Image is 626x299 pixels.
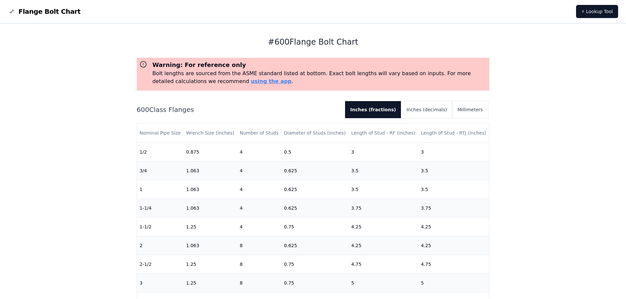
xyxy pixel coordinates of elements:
[18,7,81,16] span: Flange Bolt Chart
[418,124,489,142] th: Length of Stud - RTJ (inches)
[137,199,184,217] td: 1-1/4
[237,161,281,180] td: 4
[418,199,489,217] td: 3.75
[237,217,281,236] td: 4
[237,124,281,142] th: Number of Studs
[418,217,489,236] td: 4.25
[281,236,349,255] td: 0.625
[418,255,489,273] td: 4.75
[137,105,340,114] h2: 600 Class Flanges
[137,273,184,292] td: 3
[281,161,349,180] td: 0.625
[281,255,349,273] td: 0.75
[183,217,237,236] td: 1.25
[576,5,618,18] a: ⚡ Lookup Tool
[349,273,418,292] td: 5
[349,199,418,217] td: 3.75
[183,180,237,199] td: 1.063
[418,236,489,255] td: 4.25
[183,142,237,161] td: 0.875
[137,142,184,161] td: 1/2
[237,236,281,255] td: 8
[237,180,281,199] td: 4
[183,161,237,180] td: 1.063
[349,161,418,180] td: 3.5
[281,124,349,142] th: Diameter of Studs (inches)
[345,101,401,118] button: Inches (fractions)
[137,255,184,273] td: 2-1/2
[418,161,489,180] td: 3.5
[281,142,349,161] td: 0.5
[418,142,489,161] td: 3
[152,60,487,70] h3: Warning: For reference only
[237,273,281,292] td: 8
[281,199,349,217] td: 0.625
[251,78,291,84] a: using the app
[183,124,237,142] th: Wrench Size (inches)
[349,255,418,273] td: 4.75
[349,124,418,142] th: Length of Stud - RF (inches)
[137,217,184,236] td: 1-1/2
[137,124,184,142] th: Nominal Pipe Size
[349,142,418,161] td: 3
[418,180,489,199] td: 3.5
[8,8,16,15] img: Flange Bolt Chart Logo
[281,180,349,199] td: 0.625
[183,199,237,217] td: 1.063
[183,273,237,292] td: 1.25
[137,236,184,255] td: 2
[137,37,490,47] h1: # 600 Flange Bolt Chart
[183,255,237,273] td: 1.25
[281,217,349,236] td: 0.75
[401,101,452,118] button: Inches (decimals)
[349,236,418,255] td: 4.25
[452,101,488,118] button: Millimeters
[418,273,489,292] td: 5
[137,161,184,180] td: 3/4
[237,255,281,273] td: 8
[152,70,487,85] p: Bolt lengths are sourced from the ASME standard listed at bottom. Exact bolt lengths will vary ba...
[8,7,81,16] a: Flange Bolt Chart LogoFlange Bolt Chart
[183,236,237,255] td: 1.063
[237,142,281,161] td: 4
[281,273,349,292] td: 0.75
[237,199,281,217] td: 4
[137,180,184,199] td: 1
[349,180,418,199] td: 3.5
[349,217,418,236] td: 4.25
